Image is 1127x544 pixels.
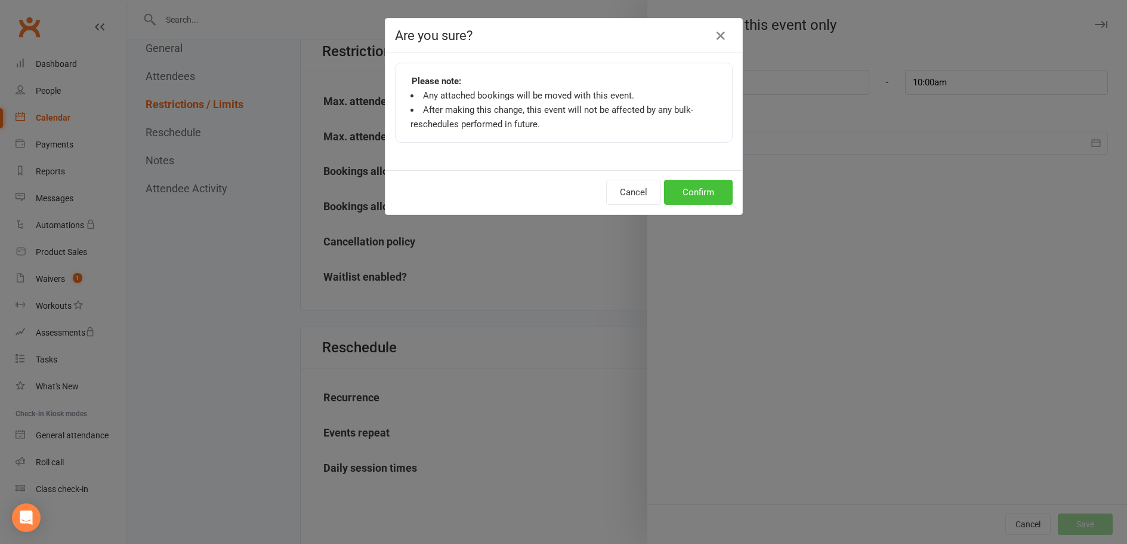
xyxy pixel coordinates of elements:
button: Cancel [606,180,661,205]
button: Confirm [664,180,733,205]
button: Close [711,26,730,45]
div: Open Intercom Messenger [12,503,41,532]
h4: Are you sure? [395,28,733,43]
li: After making this change, this event will not be affected by any bulk-reschedules performed in fu... [410,103,717,131]
strong: Please note: [412,74,461,88]
li: Any attached bookings will be moved with this event. [410,88,717,103]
